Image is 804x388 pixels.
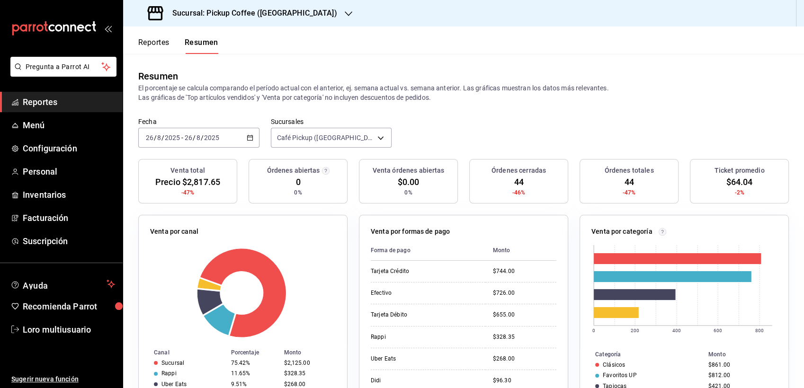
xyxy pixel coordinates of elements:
div: Uber Eats [371,355,465,363]
th: Monto [280,347,347,358]
span: 0% [404,188,412,197]
div: Uber Eats [161,381,187,388]
span: / [201,134,204,141]
div: $726.00 [493,289,556,297]
div: 11.65% [231,370,277,377]
div: $812.00 [708,372,773,379]
span: -47% [623,188,636,197]
font: Suscripción [23,236,68,246]
span: $0.00 [398,176,420,188]
th: Categoría [580,349,705,360]
text: 200 [631,328,639,333]
div: 9.51% [231,381,277,388]
span: $64.04 [726,176,753,188]
span: / [154,134,157,141]
div: Rappi [161,370,177,377]
div: Didi [371,377,465,385]
font: Personal [23,167,57,176]
span: Café Pickup ([GEOGRAPHIC_DATA]) [277,133,375,142]
div: Pestañas de navegación [138,38,218,54]
text: 600 [714,328,722,333]
span: / [193,134,196,141]
div: $861.00 [708,362,773,368]
font: Configuración [23,143,77,153]
div: $655.00 [493,311,556,319]
div: Rappi [371,333,465,341]
input: -- [145,134,154,141]
div: Favoritos UP [603,372,637,379]
div: Efectivo [371,289,465,297]
font: Reportes [138,38,170,47]
span: Ayuda [23,278,103,290]
h3: Órdenes totales [605,166,654,176]
label: Fecha [138,118,259,125]
input: -- [184,134,193,141]
h3: Órdenes cerradas [491,166,546,176]
div: Resumen [138,69,178,83]
div: 75.42% [231,360,277,366]
div: Tarjeta Débito [371,311,465,319]
div: $328.35 [493,333,556,341]
div: $328.35 [284,370,332,377]
span: Precio $2,817.65 [155,176,220,188]
font: Facturación [23,213,68,223]
span: -46% [512,188,526,197]
a: Pregunta a Parrot AI [7,69,116,79]
div: $268.00 [493,355,556,363]
div: $2,125.00 [284,360,332,366]
input: -- [157,134,161,141]
font: Loro multiusuario [23,325,91,335]
div: Sucursal [161,360,184,366]
span: - [181,134,183,141]
th: Monto [705,349,788,360]
span: 44 [514,176,523,188]
span: / [161,134,164,141]
p: El porcentaje se calcula comparando el período actual con el anterior, ej. semana actual vs. sema... [138,83,789,102]
th: Canal [139,347,227,358]
span: 44 [624,176,634,188]
input: ---- [204,134,220,141]
label: Sucursales [271,118,392,125]
span: -47% [181,188,195,197]
th: Forma de pago [371,240,485,261]
p: Venta por canal [150,227,198,237]
h3: Ticket promedio [715,166,765,176]
span: 0 [295,176,300,188]
button: Pregunta a Parrot AI [10,57,116,77]
div: $268.00 [284,381,332,388]
font: Menú [23,120,45,130]
font: Reportes [23,97,57,107]
th: Monto [485,240,556,261]
text: 400 [672,328,681,333]
span: 0% [294,188,302,197]
input: -- [196,134,201,141]
div: Clásicos [603,362,625,368]
h3: Venta órdenes abiertas [373,166,445,176]
text: 800 [755,328,764,333]
h3: Órdenes abiertas [267,166,320,176]
text: 0 [592,328,595,333]
span: Pregunta a Parrot AI [26,62,102,72]
div: Tarjeta Crédito [371,267,465,275]
span: -2% [734,188,744,197]
div: $96.30 [493,377,556,385]
p: Venta por categoría [591,227,652,237]
div: $744.00 [493,267,556,275]
input: ---- [164,134,180,141]
button: open_drawer_menu [104,25,112,32]
font: Recomienda Parrot [23,301,97,311]
th: Porcentaje [227,347,280,358]
p: Venta por formas de pago [371,227,450,237]
font: Sugerir nueva función [11,375,79,383]
h3: Sucursal: Pickup Coffee ([GEOGRAPHIC_DATA]) [165,8,337,19]
button: Resumen [185,38,218,54]
font: Inventarios [23,190,66,200]
h3: Venta total [170,166,205,176]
